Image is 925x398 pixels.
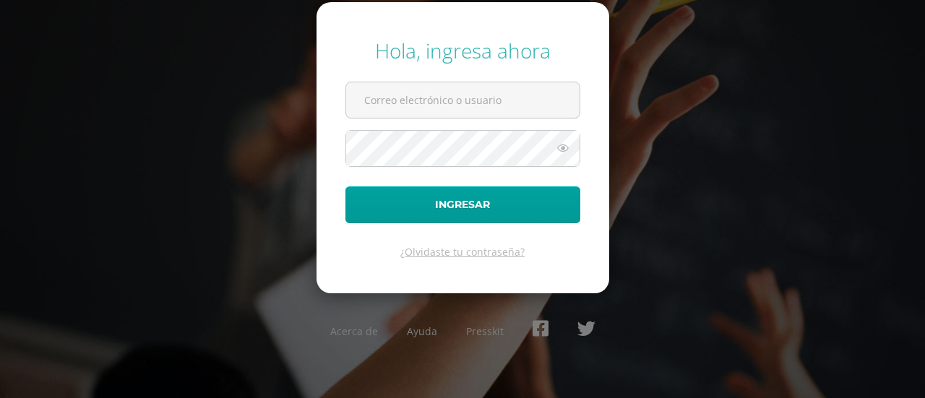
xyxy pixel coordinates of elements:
button: Ingresar [345,186,580,223]
a: Ayuda [407,324,437,338]
input: Correo electrónico o usuario [346,82,580,118]
a: Presskit [466,324,504,338]
a: Acerca de [330,324,378,338]
div: Hola, ingresa ahora [345,37,580,64]
a: ¿Olvidaste tu contraseña? [400,245,525,259]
